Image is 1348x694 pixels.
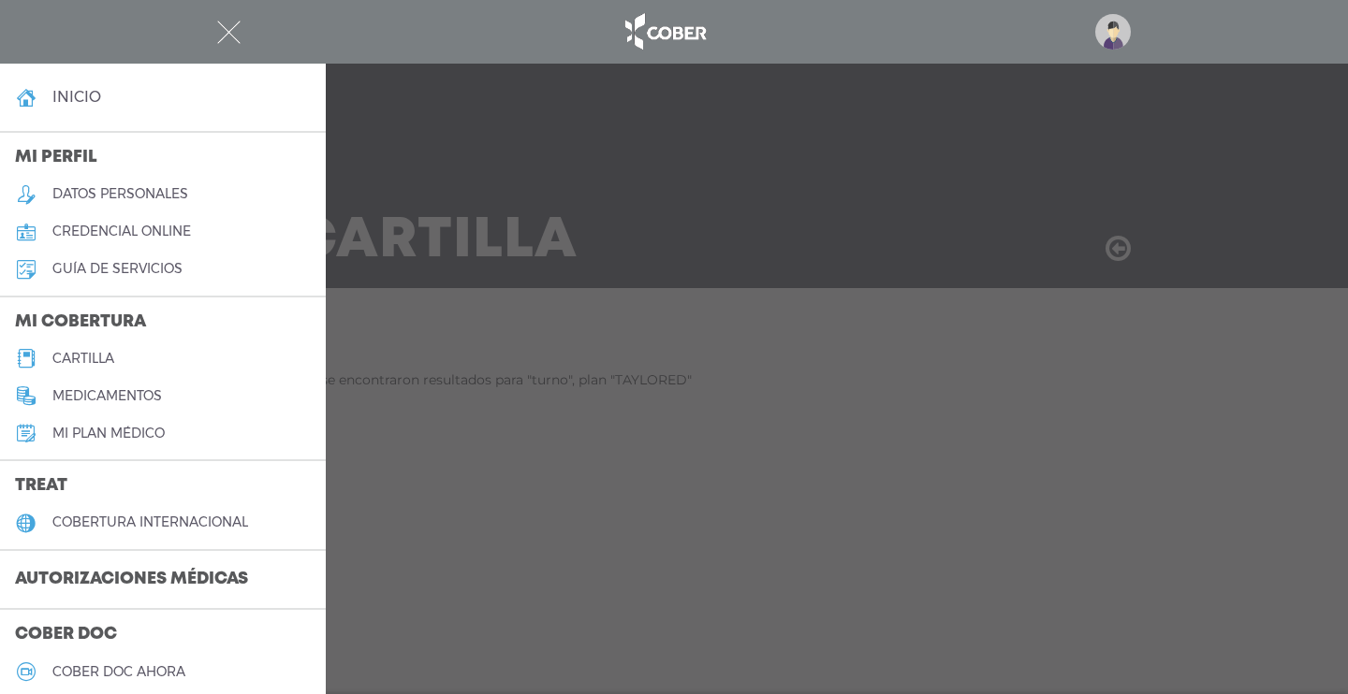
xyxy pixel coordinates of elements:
[217,21,241,44] img: Cober_menu-close-white.svg
[52,426,165,441] h5: Mi plan médico
[52,186,188,202] h5: datos personales
[1095,14,1131,50] img: profile-placeholder.svg
[52,351,114,367] h5: cartilla
[52,224,191,239] h5: credencial online
[52,514,248,530] h5: cobertura internacional
[52,261,183,277] h5: guía de servicios
[52,88,101,106] h4: inicio
[615,9,713,54] img: logo_cober_home-white.png
[52,388,162,404] h5: medicamentos
[52,664,185,680] h5: Cober doc ahora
